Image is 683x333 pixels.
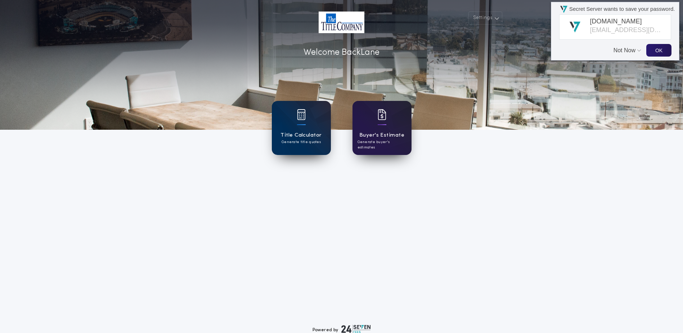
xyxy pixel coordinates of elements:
h1: Buyer's Estimate [359,131,404,139]
img: card icon [378,109,386,120]
p: Generate buyer's estimates [358,139,406,150]
p: Welcome Back Lane [304,46,379,59]
p: Generate title quotes [282,139,321,145]
button: Settings [468,12,502,25]
img: account-logo [319,12,364,33]
a: card iconBuyer's EstimateGenerate buyer's estimates [352,101,412,155]
img: card icon [297,109,306,120]
h1: Title Calculator [280,131,322,139]
a: card iconTitle CalculatorGenerate title quotes [272,101,331,155]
